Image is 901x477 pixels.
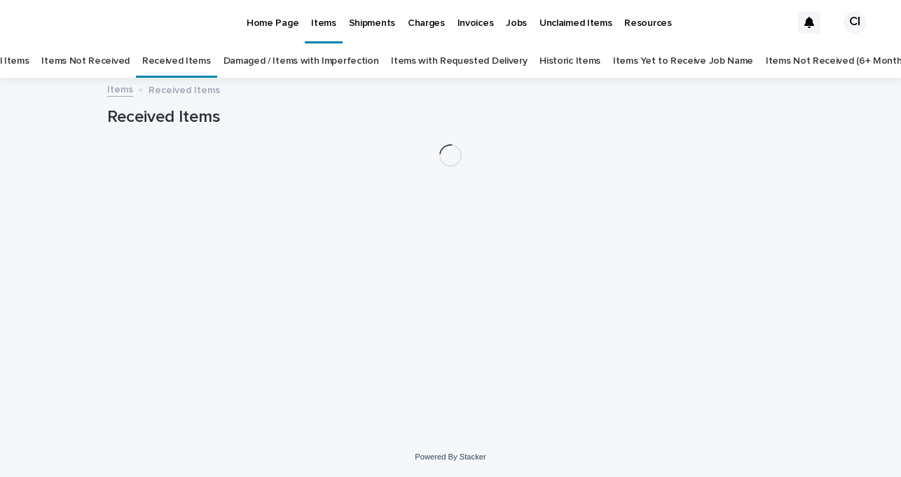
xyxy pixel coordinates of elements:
h1: Received Items [107,107,794,127]
a: Damaged / Items with Imperfection [223,45,379,78]
a: Items Yet to Receive Job Name [613,45,753,78]
div: CI [844,11,866,34]
a: Received Items [142,45,211,78]
a: Items with Requested Delivery [391,45,527,78]
a: Items Not Received [41,45,129,78]
a: Items [107,81,133,97]
a: Powered By Stacker [415,452,486,461]
p: Received Items [149,81,220,97]
a: Historic Items [539,45,600,78]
